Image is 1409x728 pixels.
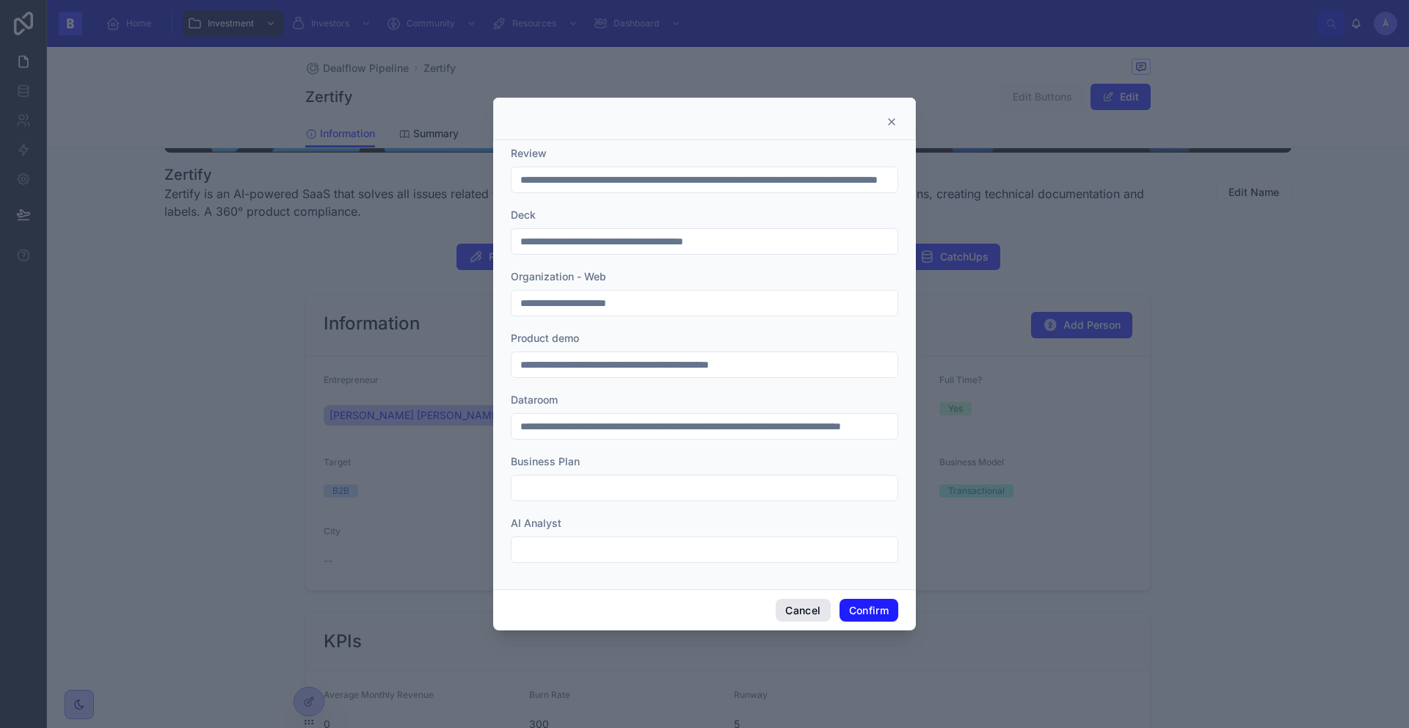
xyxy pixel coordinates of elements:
[511,147,547,159] span: Review
[511,270,606,283] span: Organization - Web
[511,332,579,344] span: Product demo
[511,517,561,529] span: AI Analyst
[776,599,830,622] button: Cancel
[511,393,558,406] span: Dataroom
[840,599,898,622] button: Confirm
[511,208,536,221] span: Deck
[511,455,580,467] span: Business Plan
